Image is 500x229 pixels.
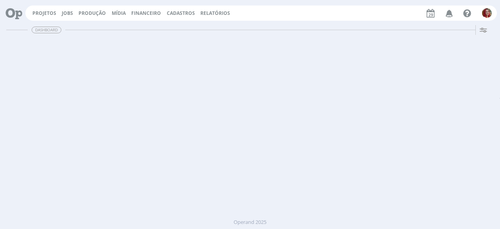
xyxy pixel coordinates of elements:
button: Projetos [30,10,59,16]
img: G [482,8,492,18]
span: Cadastros [167,10,195,16]
a: Jobs [62,10,73,16]
a: Projetos [32,10,56,16]
button: Produção [76,10,108,16]
a: Produção [79,10,106,16]
a: Financeiro [131,10,161,16]
button: Mídia [109,10,128,16]
button: G [482,6,492,20]
button: Relatórios [198,10,232,16]
button: Cadastros [164,10,197,16]
button: Jobs [59,10,75,16]
button: Financeiro [129,10,163,16]
a: Relatórios [200,10,230,16]
a: Mídia [112,10,126,16]
span: Dashboard [32,27,61,33]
